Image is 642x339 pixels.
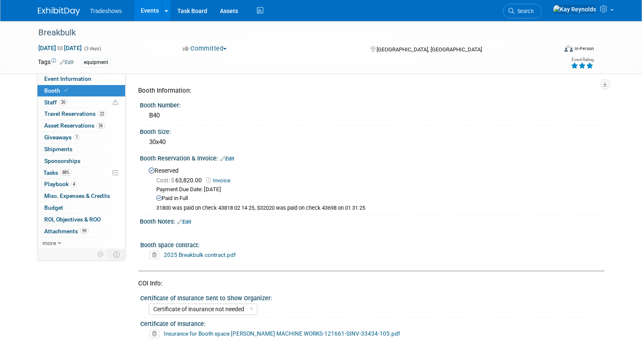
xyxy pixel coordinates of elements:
[43,169,72,176] span: Tasks
[35,25,547,40] div: Breakbulk
[56,45,64,51] span: to
[37,214,125,225] a: ROI, Objectives & ROO
[37,238,125,249] a: more
[44,192,110,199] span: Misc. Expenses & Credits
[38,44,82,52] span: [DATE] [DATE]
[43,240,56,246] span: more
[96,123,105,129] span: 26
[60,169,72,176] span: 88%
[59,99,67,105] span: 26
[156,177,205,184] span: 63,820.00
[37,202,125,214] a: Budget
[377,46,482,53] span: [GEOGRAPHIC_DATA], [GEOGRAPHIC_DATA]
[140,152,605,163] div: Booth Reservation & Invoice:
[574,45,594,52] div: In-Person
[74,134,80,140] span: 1
[44,146,72,152] span: Shipments
[156,195,598,203] div: Paid in Full
[140,215,605,226] div: Booth Notes:
[83,46,101,51] span: (3 days)
[37,97,125,108] a: Staff26
[514,8,534,14] span: Search
[44,99,67,106] span: Staff
[206,177,235,184] a: Invoice
[512,44,594,56] div: Event Format
[37,108,125,120] a: Travel Reservations22
[140,239,601,249] div: Booth space contract:
[156,205,598,212] div: 31800 was paid on check 43818 02 14 25, $32020 was paid on check 43698 on 01 31 25
[44,134,80,141] span: Giveaways
[146,136,598,149] div: 30x40
[64,88,68,93] i: Booth reservation complete
[140,99,605,109] div: Booth Number:
[37,73,125,85] a: Event Information
[37,226,125,237] a: Attachments99
[37,190,125,202] a: Misc. Expenses & Credits
[80,228,88,234] span: 99
[164,251,236,258] a: 2025 Breakbulk contract.pdf
[177,219,191,225] a: Edit
[37,132,125,143] a: Giveaways1
[37,179,125,190] a: Playbook4
[60,59,74,65] a: Edit
[146,164,598,212] div: Reserved
[37,144,125,155] a: Shipments
[571,58,594,62] div: Event Rating
[220,156,234,162] a: Edit
[44,75,91,82] span: Event Information
[553,5,597,14] img: Kay Reynolds
[150,252,163,258] a: Delete attachment?
[140,125,605,136] div: Booth Size:
[37,167,125,179] a: Tasks88%
[38,7,80,16] img: ExhibitDay
[44,204,63,211] span: Budget
[140,318,601,328] div: Certificate of Insurance:
[146,109,598,122] div: B40
[94,249,108,260] td: Personalize Event Tab Strip
[138,86,598,95] div: Booth Information:
[44,216,101,223] span: ROI, Objectives & ROO
[71,181,77,187] span: 4
[156,186,598,194] div: Payment Due Date: [DATE]
[44,157,80,164] span: Sponsorships
[150,331,163,337] a: Delete attachment?
[44,122,105,129] span: Asset Reservations
[503,4,542,19] a: Search
[112,99,118,107] span: Potential Scheduling Conflict -- at least one attendee is tagged in another overlapping event.
[90,8,122,14] span: Tradeshows
[44,181,77,187] span: Playbook
[140,292,601,302] div: Certificate of Insurance Sent to Show Organizer:
[564,45,573,52] img: Format-Inperson.png
[81,58,111,67] div: equipment
[44,110,106,117] span: Travel Reservations
[138,279,598,288] div: COI Info:
[44,87,70,94] span: Booth
[108,249,125,260] td: Toggle Event Tabs
[37,155,125,167] a: Sponsorships
[37,120,125,131] a: Asset Reservations26
[44,228,88,235] span: Attachments
[156,177,175,184] span: Cost: $
[180,44,230,53] button: Committed
[37,85,125,96] a: Booth
[98,111,106,117] span: 22
[164,330,400,337] a: Insurance for Booth space [PERSON_NAME] MACHINE WORKS-121661-SINV-33434-105.pdf
[38,58,74,67] td: Tags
